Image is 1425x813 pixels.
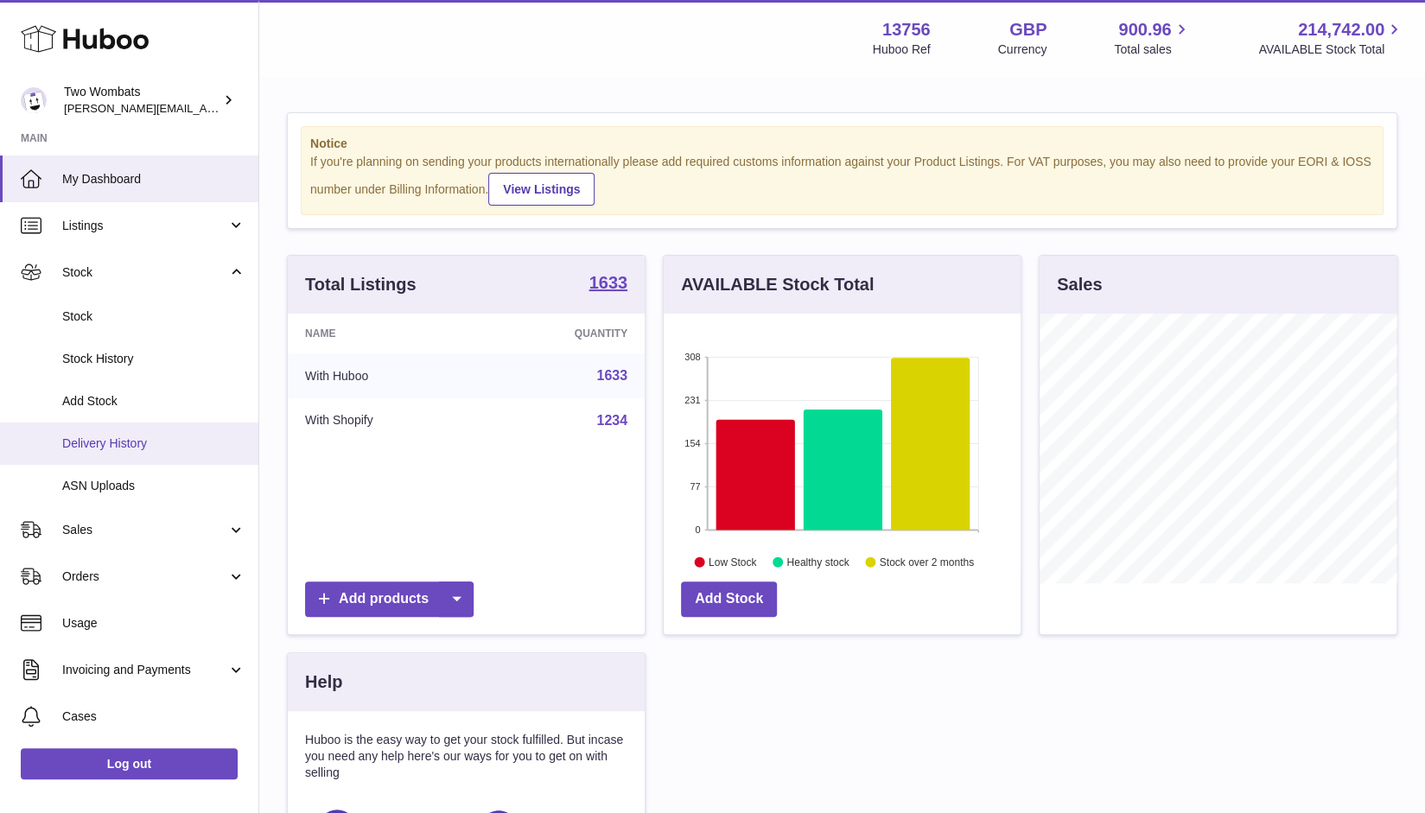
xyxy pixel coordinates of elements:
span: [PERSON_NAME][EMAIL_ADDRESS][PERSON_NAME][DOMAIN_NAME] [64,101,439,115]
span: AVAILABLE Stock Total [1258,41,1404,58]
span: Invoicing and Payments [62,662,227,678]
a: 1633 [589,274,628,295]
a: 1234 [596,413,627,428]
text: 0 [695,524,700,535]
span: Cases [62,708,245,725]
text: Stock over 2 months [880,556,974,568]
div: Huboo Ref [873,41,931,58]
text: 308 [684,352,700,362]
text: 77 [690,481,700,492]
text: Healthy stock [786,556,849,568]
span: Stock [62,308,245,325]
strong: Notice [310,136,1374,152]
span: Stock History [62,351,245,367]
span: ASN Uploads [62,478,245,494]
h3: Help [305,670,342,694]
span: 214,742.00 [1298,18,1384,41]
td: With Shopify [288,398,480,443]
span: Listings [62,218,227,234]
th: Quantity [480,314,645,353]
span: My Dashboard [62,171,245,187]
a: 214,742.00 AVAILABLE Stock Total [1258,18,1404,58]
span: Orders [62,568,227,585]
a: 1633 [596,368,627,383]
span: Stock [62,264,227,281]
text: Low Stock [709,556,757,568]
span: Delivery History [62,435,245,452]
text: 154 [684,438,700,448]
span: Usage [62,615,245,632]
strong: 1633 [589,274,628,291]
div: Two Wombats [64,84,219,117]
div: Currency [998,41,1047,58]
img: philip.carroll@twowombats.com [21,87,47,113]
p: Huboo is the easy way to get your stock fulfilled. But incase you need any help here's our ways f... [305,732,627,781]
div: If you're planning on sending your products internationally please add required customs informati... [310,154,1374,206]
h3: Total Listings [305,273,417,296]
h3: AVAILABLE Stock Total [681,273,874,296]
span: Total sales [1114,41,1191,58]
strong: 13756 [882,18,931,41]
span: Sales [62,522,227,538]
td: With Huboo [288,353,480,398]
span: 900.96 [1118,18,1171,41]
a: Add Stock [681,581,777,617]
a: 900.96 Total sales [1114,18,1191,58]
a: View Listings [488,173,595,206]
a: Add products [305,581,474,617]
h3: Sales [1057,273,1102,296]
text: 231 [684,395,700,405]
th: Name [288,314,480,353]
strong: GBP [1009,18,1046,41]
a: Log out [21,748,238,779]
span: Add Stock [62,393,245,410]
